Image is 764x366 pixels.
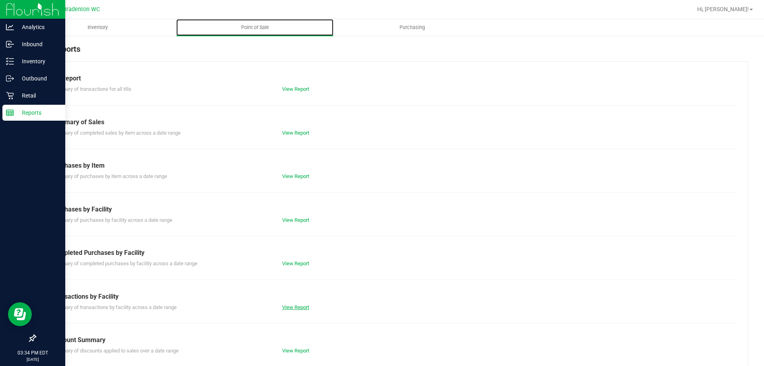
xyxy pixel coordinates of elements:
span: Summary of completed purchases by facility across a date range [51,260,197,266]
inline-svg: Reports [6,109,14,117]
span: Summary of purchases by facility across a date range [51,217,172,223]
a: View Report [282,260,309,266]
p: Analytics [14,22,62,32]
div: Transactions by Facility [51,292,732,301]
inline-svg: Outbound [6,74,14,82]
div: Completed Purchases by Facility [51,248,732,258]
a: View Report [282,304,309,310]
a: View Report [282,130,309,136]
inline-svg: Retail [6,92,14,100]
div: Discount Summary [51,335,732,345]
p: 03:34 PM EDT [4,349,62,356]
span: Inventory [77,24,119,31]
p: Inbound [14,39,62,49]
span: Summary of transactions for all tills [51,86,131,92]
div: Purchases by Facility [51,205,732,214]
span: Summary of transactions by facility across a date range [51,304,177,310]
a: View Report [282,173,309,179]
a: Purchasing [333,19,491,36]
a: View Report [282,217,309,223]
p: Inventory [14,57,62,66]
span: Summary of discounts applied to sales over a date range [51,348,179,354]
p: [DATE] [4,356,62,362]
span: Purchasing [389,24,436,31]
p: Retail [14,91,62,100]
div: POS Reports [35,43,748,61]
a: View Report [282,348,309,354]
a: View Report [282,86,309,92]
iframe: Resource center [8,302,32,326]
inline-svg: Analytics [6,23,14,31]
inline-svg: Inventory [6,57,14,65]
div: Till Report [51,74,732,83]
span: Point of Sale [230,24,280,31]
div: Purchases by Item [51,161,732,170]
span: Hi, [PERSON_NAME]! [697,6,749,12]
span: Bradenton WC [63,6,100,13]
p: Outbound [14,74,62,83]
span: Summary of completed sales by item across a date range [51,130,181,136]
p: Reports [14,108,62,117]
div: Summary of Sales [51,117,732,127]
span: Summary of purchases by item across a date range [51,173,167,179]
inline-svg: Inbound [6,40,14,48]
a: Inventory [19,19,176,36]
a: Point of Sale [176,19,333,36]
